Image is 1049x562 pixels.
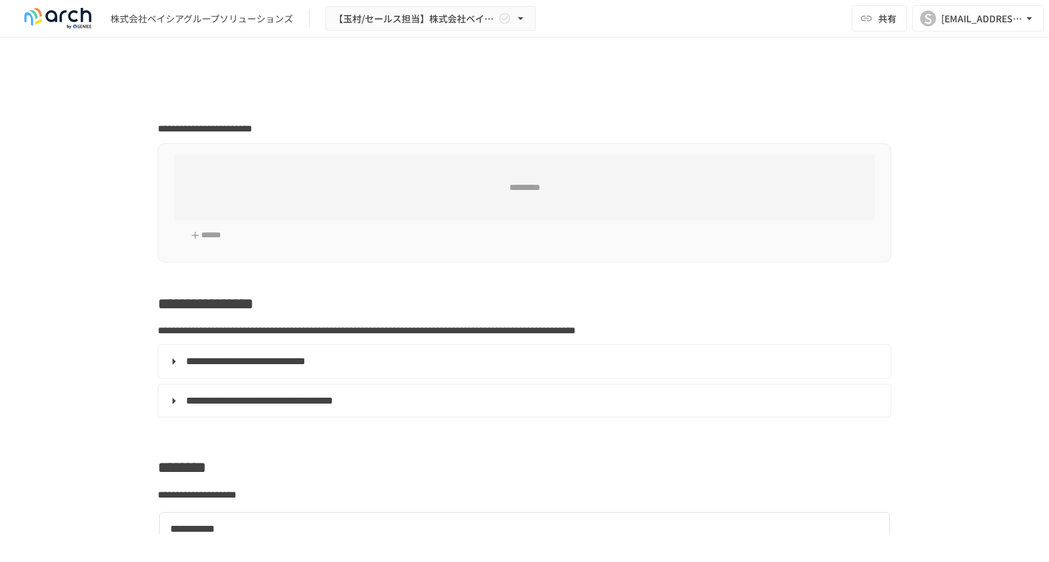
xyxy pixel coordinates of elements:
button: 【玉村/セールス担当】株式会社ベイシアグループソリューションズ様_導入支援サポート [325,6,536,32]
div: [EMAIL_ADDRESS][DOMAIN_NAME] [941,11,1023,27]
button: S[EMAIL_ADDRESS][DOMAIN_NAME] [912,5,1044,32]
button: 共有 [852,5,907,32]
img: logo-default@2x-9cf2c760.svg [16,8,100,29]
span: 共有 [878,11,897,26]
div: 株式会社ベイシアグループソリューションズ [110,12,293,26]
div: S [920,11,936,26]
span: 【玉村/セールス担当】株式会社ベイシアグループソリューションズ様_導入支援サポート [334,11,496,27]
